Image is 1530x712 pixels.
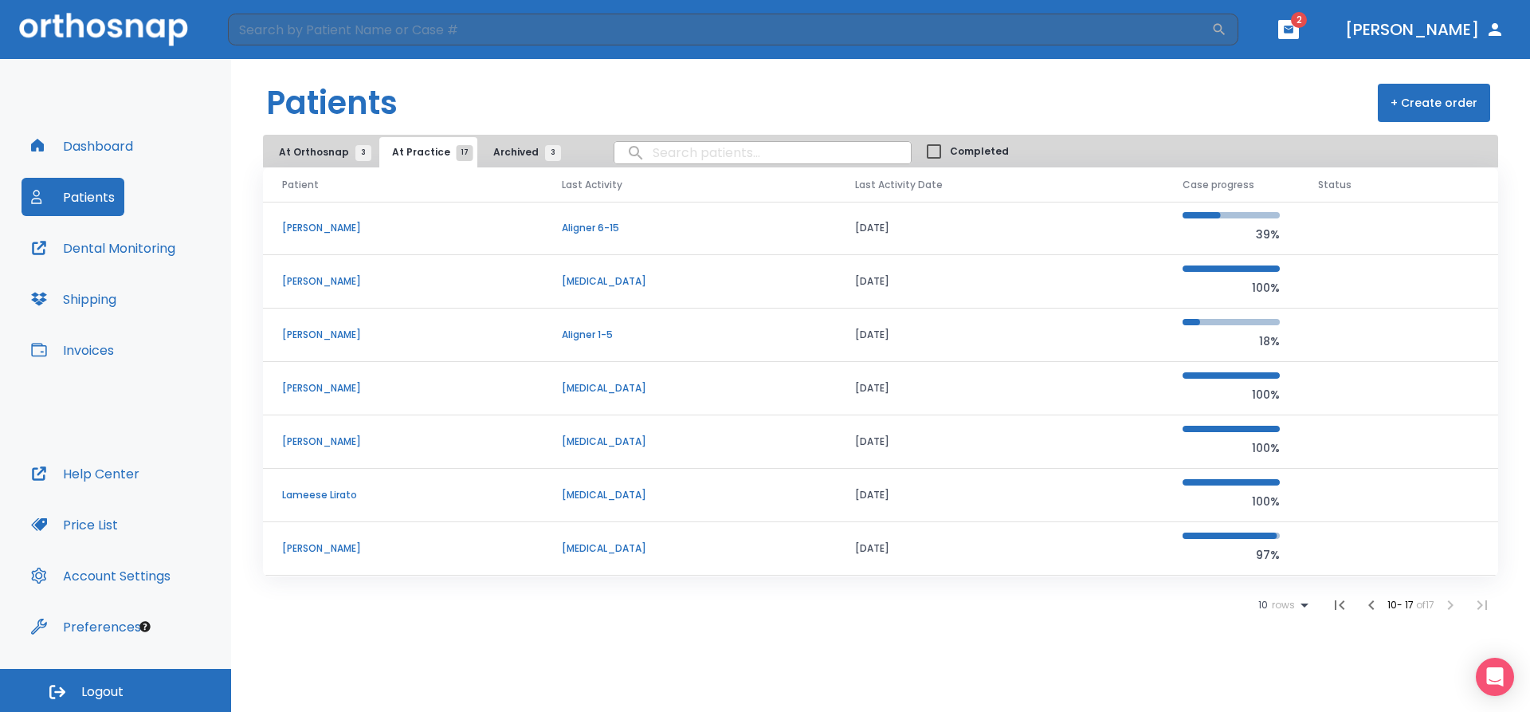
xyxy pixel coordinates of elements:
span: Logout [81,683,124,701]
p: Aligner 6-15 [562,221,817,235]
p: 97% [1183,545,1280,564]
button: Dashboard [22,127,143,165]
span: Last Activity [562,178,622,192]
button: Shipping [22,280,126,318]
td: [DATE] [836,522,1163,576]
input: search [614,137,911,168]
p: [PERSON_NAME] [282,435,524,449]
span: rows [1268,600,1295,611]
p: 100% [1183,492,1280,511]
td: [DATE] [836,415,1163,469]
div: Tooltip anchor [138,620,152,634]
button: Patients [22,178,124,216]
button: + Create order [1378,84,1490,122]
p: [MEDICAL_DATA] [562,488,817,502]
p: Aligner 1-5 [562,328,817,342]
span: Archived [493,145,553,159]
button: Invoices [22,331,124,369]
span: 10 - 17 [1387,598,1416,612]
span: At Practice [392,145,465,159]
td: [DATE] [836,255,1163,309]
span: Completed [950,144,1009,159]
p: [MEDICAL_DATA] [562,274,817,289]
span: 2 [1291,12,1307,28]
p: 39% [1183,225,1280,244]
p: 100% [1183,439,1280,458]
td: [DATE] [836,469,1163,522]
p: 18% [1183,332,1280,351]
p: 100% [1183,278,1280,297]
h1: Patients [266,79,398,127]
p: [PERSON_NAME] [282,221,524,235]
button: Price List [22,505,127,544]
button: Dental Monitoring [22,229,185,267]
td: [DATE] [836,202,1163,255]
span: Patient [282,178,319,192]
span: At Orthosnap [279,145,363,159]
td: [DATE] [836,309,1163,362]
p: [MEDICAL_DATA] [562,435,817,449]
span: 3 [545,145,561,161]
p: [PERSON_NAME] [282,541,524,556]
span: of 17 [1416,598,1434,612]
button: Help Center [22,454,149,493]
div: tabs [266,137,569,167]
span: 17 [457,145,473,161]
p: [MEDICAL_DATA] [562,541,817,556]
p: 100% [1183,385,1280,404]
input: Search by Patient Name or Case # [228,14,1211,45]
p: [MEDICAL_DATA] [562,381,817,395]
td: [DATE] [836,362,1163,415]
p: [PERSON_NAME] [282,328,524,342]
span: 3 [355,145,371,161]
div: Open Intercom Messenger [1476,658,1514,696]
button: Account Settings [22,557,180,595]
span: 10 [1258,600,1268,611]
p: Lameese Lirato [282,488,524,502]
span: Last Activity Date [855,178,943,192]
span: Case progress [1183,178,1254,192]
p: [PERSON_NAME] [282,274,524,289]
p: [PERSON_NAME] [282,381,524,395]
button: Preferences [22,608,151,646]
img: Orthosnap [19,13,188,45]
span: Status [1318,178,1351,192]
button: [PERSON_NAME] [1339,15,1511,44]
